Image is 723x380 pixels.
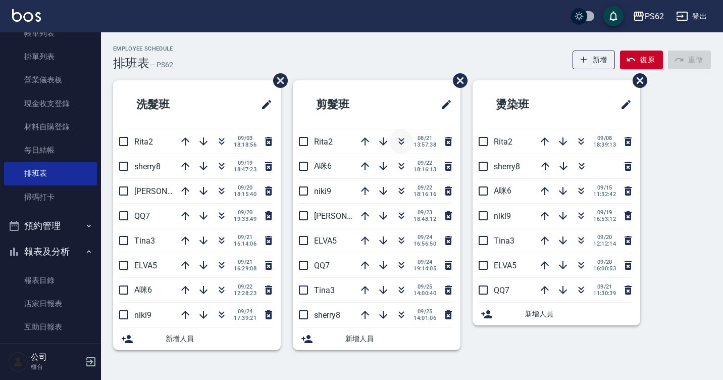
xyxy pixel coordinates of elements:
[314,161,332,171] span: A咪6
[414,308,436,315] span: 09/25
[672,7,711,26] button: 登出
[614,92,632,117] span: 修改班表的標題
[113,327,281,350] div: 新增人員
[293,327,460,350] div: 新增人員
[4,185,97,209] a: 掃碼打卡
[4,138,97,162] a: 每日結帳
[4,269,97,292] a: 報表目錄
[234,265,256,272] span: 16:29:08
[254,92,273,117] span: 修改班表的標題
[414,160,436,166] span: 09/22
[12,9,41,22] img: Logo
[593,209,616,216] span: 09/19
[234,234,256,241] span: 09/21
[525,309,632,319] span: 新增人員
[629,6,668,27] button: PS62
[4,68,97,91] a: 營業儀表板
[593,191,616,198] span: 11:32:42
[4,339,97,362] a: 互助排行榜
[414,216,436,222] span: 18:48:12
[234,216,256,222] span: 19:33:49
[113,45,173,52] h2: Employee Schedule
[494,286,509,295] span: QQ7
[645,10,664,23] div: PS62
[234,166,256,173] span: 18:47:23
[494,137,512,147] span: Rita2
[593,234,616,241] span: 09/20
[494,186,511,196] span: A咪6
[473,303,640,325] div: 新增人員
[620,51,663,69] button: 復原
[134,285,152,295] span: A咪6
[134,310,151,320] span: niki9
[4,292,97,315] a: 店家日報表
[4,239,97,265] button: 報表及分析
[481,86,579,123] h2: 燙染班
[345,334,452,344] span: 新增人員
[445,66,469,96] span: 刪除班表
[234,141,256,148] span: 18:18:56
[4,22,97,45] a: 帳單列表
[593,283,616,290] span: 09/21
[4,45,97,68] a: 掛單列表
[234,283,256,290] span: 09/22
[314,186,331,196] span: niki9
[234,290,256,297] span: 12:28:23
[31,352,82,362] h5: 公司
[314,211,384,221] span: [PERSON_NAME]26
[414,191,436,198] span: 18:16:16
[8,352,28,372] img: Person
[593,216,616,222] span: 16:53:12
[573,51,615,69] button: 新增
[4,162,97,185] a: 排班表
[314,137,333,147] span: Rita2
[134,162,161,171] span: sherry8
[414,234,436,241] span: 09/24
[4,92,97,115] a: 現金收支登錄
[4,115,97,138] a: 材料自購登錄
[414,265,436,272] span: 19:14:05
[113,56,149,70] h3: 排班表
[414,135,436,141] span: 08/21
[134,236,155,246] span: Tina3
[414,209,436,216] span: 09/23
[234,135,256,141] span: 09/03
[494,211,511,221] span: niki9
[593,259,616,265] span: 09/20
[414,290,436,297] span: 14:00:40
[134,211,150,221] span: QQ7
[31,362,82,371] p: 櫃台
[314,261,330,270] span: QQ7
[134,186,204,196] span: [PERSON_NAME]26
[414,241,436,247] span: 16:56:50
[414,184,436,191] span: 09/22
[166,334,273,344] span: 新增人員
[4,315,97,339] a: 互助日報表
[301,86,399,123] h2: 剪髮班
[494,261,517,270] span: ELVA5
[234,308,256,315] span: 09/24
[414,283,436,290] span: 09/25
[4,213,97,239] button: 預約管理
[266,66,289,96] span: 刪除班表
[234,241,256,247] span: 16:14:06
[134,261,157,270] span: ELVA5
[414,166,436,173] span: 18:16:13
[314,286,335,295] span: Tina3
[234,184,256,191] span: 09/20
[134,137,153,147] span: Rita2
[593,290,616,297] span: 11:30:39
[414,259,436,265] span: 09/24
[314,236,337,246] span: ELVA5
[625,66,649,96] span: 刪除班表
[234,209,256,216] span: 09/20
[494,236,514,246] span: Tina3
[234,160,256,166] span: 09/19
[593,184,616,191] span: 09/15
[414,141,436,148] span: 13:57:38
[593,265,616,272] span: 16:00:53
[414,315,436,321] span: 14:01:06
[314,310,340,320] span: sherry8
[234,191,256,198] span: 18:15:40
[603,6,624,26] button: save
